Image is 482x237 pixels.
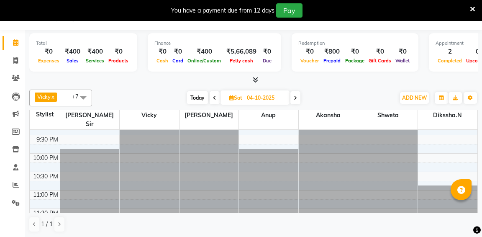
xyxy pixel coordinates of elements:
span: Completed [436,58,464,64]
div: 10:30 PM [31,172,60,181]
span: Wallet [393,58,412,64]
span: Vicky [120,110,179,121]
div: Stylist [30,110,60,119]
button: Pay [276,3,303,18]
span: Card [170,58,185,64]
div: ₹800 [321,47,343,57]
span: 1 / 1 [41,220,53,229]
span: Gift Cards [367,58,393,64]
span: Package [343,58,367,64]
span: Services [84,58,106,64]
span: +7 [72,93,85,100]
div: ₹0 [106,47,131,57]
div: You have a payment due from 12 days [171,6,274,15]
div: 10:00 PM [31,154,60,162]
span: ADD NEW [402,95,427,101]
input: 2025-10-04 [244,92,286,104]
span: Sat [227,95,244,101]
div: 9:30 PM [35,135,60,144]
span: Due [261,58,274,64]
div: ₹0 [298,47,321,57]
div: Total [36,40,131,47]
div: ₹0 [393,47,412,57]
span: Prepaid [321,58,343,64]
div: 11:00 PM [31,191,60,199]
span: [PERSON_NAME] sir [60,110,120,129]
div: 2 [436,47,464,57]
span: Petty cash [228,58,255,64]
div: 11:30 PM [31,209,60,218]
div: ₹0 [260,47,274,57]
div: Finance [154,40,274,47]
a: x [51,93,54,100]
div: ₹0 [367,47,393,57]
span: Voucher [298,58,321,64]
div: ₹400 [62,47,84,57]
span: Online/Custom [185,58,223,64]
span: [PERSON_NAME] [179,110,239,121]
div: ₹0 [154,47,170,57]
span: Products [106,58,131,64]
span: Cash [154,58,170,64]
div: ₹0 [343,47,367,57]
span: anup [239,110,298,121]
span: Sales [64,58,81,64]
span: Vicky [37,93,51,100]
div: ₹400 [185,47,223,57]
div: ₹5,66,089 [223,47,260,57]
span: akansha [299,110,358,121]
div: Redemption [298,40,412,47]
span: Dikssha.N [418,110,477,121]
button: ADD NEW [400,92,429,104]
div: ₹0 [36,47,62,57]
div: ₹400 [84,47,106,57]
span: Expenses [36,58,62,64]
div: ₹0 [170,47,185,57]
span: Today [187,91,208,104]
span: Shweta [358,110,418,121]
